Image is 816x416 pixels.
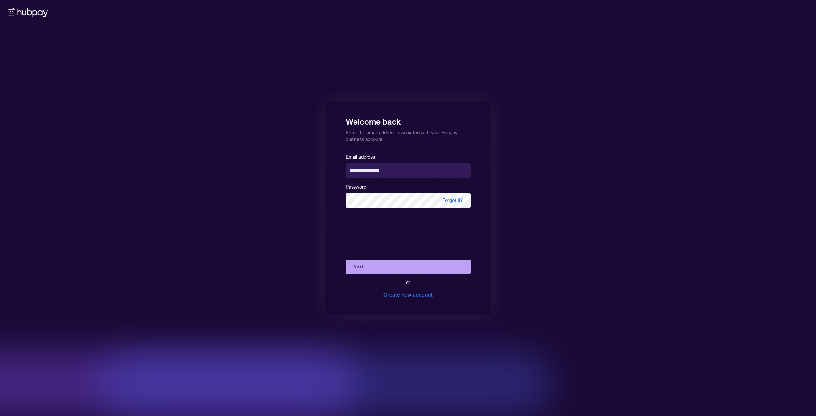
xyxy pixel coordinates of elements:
label: Email address [346,154,375,160]
button: Next [346,260,471,274]
span: Forgot it? [435,193,471,208]
div: Create new account [383,291,433,299]
p: Enter the email address associated with your Hubpay business account [346,127,471,142]
label: Password [346,184,366,190]
div: or [406,279,410,286]
h1: Welcome back [346,113,471,127]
